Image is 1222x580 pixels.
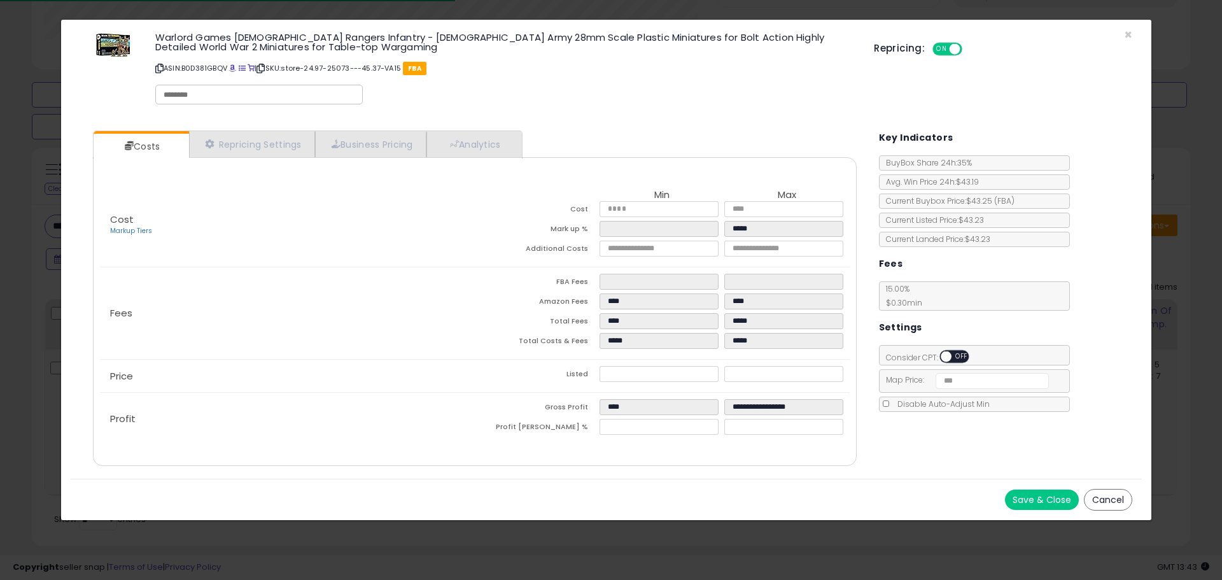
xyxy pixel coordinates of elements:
td: Profit [PERSON_NAME] % [475,419,600,439]
p: ASIN: B0D381GBQV | SKU: store-24.97-25073---45.37-VA15 [155,58,855,78]
button: Cancel [1084,489,1132,511]
span: Avg. Win Price 24h: $43.19 [880,176,979,187]
img: 51KN8urQpVL._SL60_.jpg [94,32,132,59]
p: Cost [100,215,475,236]
a: Your listing only [248,63,255,73]
span: ( FBA ) [994,195,1015,206]
a: Analytics [426,131,521,157]
span: Current Landed Price: $43.23 [880,234,990,244]
a: Business Pricing [315,131,426,157]
td: Listed [475,366,600,386]
span: 15.00 % [880,283,922,308]
span: Consider CPT: [880,352,986,363]
span: $0.30 min [880,297,922,308]
a: BuyBox page [229,63,236,73]
td: Total Costs & Fees [475,333,600,353]
a: Markup Tiers [110,226,152,236]
a: Repricing Settings [189,131,315,157]
span: Map Price: [880,374,1050,385]
span: OFF [952,351,972,362]
span: $43.25 [966,195,1015,206]
td: FBA Fees [475,274,600,294]
span: Disable Auto-Adjust Min [891,399,990,409]
h5: Key Indicators [879,130,953,146]
span: ON [934,44,950,55]
td: Gross Profit [475,399,600,419]
h5: Settings [879,320,922,336]
td: Additional Costs [475,241,600,260]
p: Profit [100,414,475,424]
span: Current Listed Price: $43.23 [880,215,984,225]
h5: Fees [879,256,903,272]
button: Save & Close [1005,490,1079,510]
td: Mark up % [475,221,600,241]
h3: Warlord Games [DEMOGRAPHIC_DATA] Rangers Infantry - [DEMOGRAPHIC_DATA] Army 28mm Scale Plastic Mi... [155,32,855,52]
h5: Repricing: [874,43,925,53]
span: FBA [403,62,426,75]
p: Fees [100,308,475,318]
th: Max [724,190,849,201]
a: Costs [94,134,188,159]
span: Current Buybox Price: [880,195,1015,206]
td: Cost [475,201,600,221]
span: OFF [960,44,981,55]
span: BuyBox Share 24h: 35% [880,157,972,168]
a: All offer listings [239,63,246,73]
td: Total Fees [475,313,600,333]
p: Price [100,371,475,381]
td: Amazon Fees [475,294,600,313]
span: × [1124,25,1132,44]
th: Min [600,190,724,201]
